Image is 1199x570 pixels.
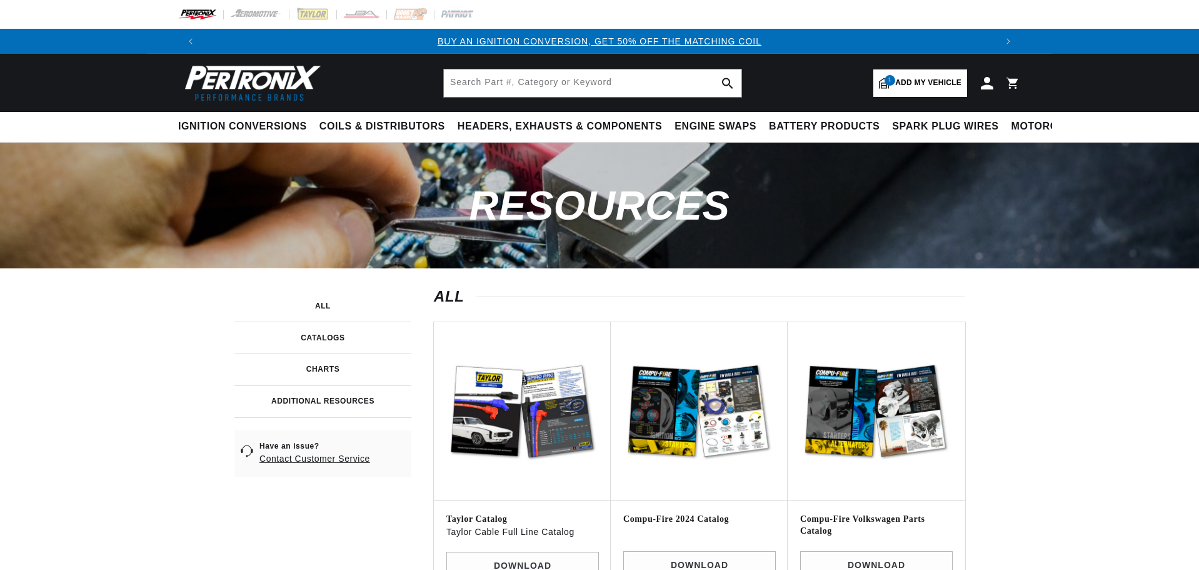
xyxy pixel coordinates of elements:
[623,335,776,487] img: Compu-Fire 2024 Catalog
[996,29,1021,54] button: Translation missing: en.sections.announcements.next_announcement
[769,120,880,133] span: Battery Products
[895,77,961,89] span: Add my vehicle
[203,34,996,48] div: Announcement
[668,112,763,141] summary: Engine Swaps
[763,112,886,141] summary: Battery Products
[434,290,965,303] h2: All
[623,513,776,526] h3: Compu-Fire 2024 Catalog
[259,454,370,464] a: Contact Customer Service
[892,120,998,133] span: Spark Plug Wires
[203,34,996,48] div: 1 of 3
[1005,112,1092,141] summary: Motorcycle
[178,61,322,104] img: Pertronix
[178,112,313,141] summary: Ignition Conversions
[178,29,203,54] button: Translation missing: en.sections.announcements.previous_announcement
[800,513,953,537] h3: Compu-Fire Volkswagen Parts Catalog
[675,120,756,133] span: Engine Swaps
[714,69,741,97] button: search button
[885,75,895,86] span: 1
[886,112,1005,141] summary: Spark Plug Wires
[446,513,599,526] h3: Taylor Catalog
[259,441,370,452] span: Have an issue?
[178,120,307,133] span: Ignition Conversions
[313,112,451,141] summary: Coils & Distributors
[800,335,953,487] img: Compu-Fire Volkswagen Parts Catalog
[319,120,445,133] span: Coils & Distributors
[446,335,599,487] img: Taylor Catalog
[873,69,967,97] a: 1Add my vehicle
[469,183,730,228] span: Resources
[446,525,599,539] p: Taylor Cable Full Line Catalog
[444,69,741,97] input: Search Part #, Category or Keyword
[458,120,662,133] span: Headers, Exhausts & Components
[147,29,1052,54] slideshow-component: Translation missing: en.sections.announcements.announcement_bar
[451,112,668,141] summary: Headers, Exhausts & Components
[438,36,761,46] a: BUY AN IGNITION CONVERSION, GET 50% OFF THE MATCHING COIL
[1011,120,1086,133] span: Motorcycle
